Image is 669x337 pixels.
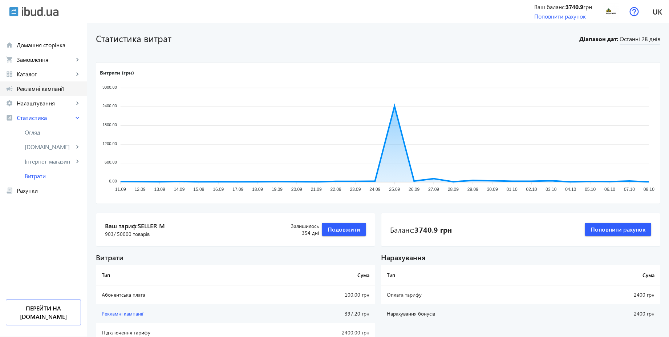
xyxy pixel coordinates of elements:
[591,225,645,233] span: Поповнити рахунок
[265,285,375,304] td: 100.00 грн
[25,172,81,180] span: Витрати
[6,300,81,325] a: Перейти на [DOMAIN_NAME]
[17,56,74,63] span: Замовлення
[96,265,265,285] th: Тип
[563,265,660,285] th: Сума
[105,230,150,238] span: 903
[274,222,319,237] div: 354 дні
[96,285,265,304] td: Абонентська плата
[507,187,518,192] tspan: 01.10
[252,187,263,192] tspan: 18.09
[17,100,74,107] span: Налаштування
[414,224,452,234] b: 3740.9 грн
[291,187,302,192] tspan: 20.09
[102,85,117,89] tspan: 3000.00
[6,100,13,107] mat-icon: settings
[629,7,639,16] img: help.svg
[96,252,375,262] div: Витрати
[526,187,537,192] tspan: 02.10
[114,230,150,237] span: / 50000 товарів
[448,187,459,192] tspan: 28.09
[565,187,576,192] tspan: 04.10
[96,32,575,45] h1: Статистика витрат
[17,85,81,92] span: Рекламні кампанії
[624,187,635,192] tspan: 07.10
[6,114,13,121] mat-icon: analytics
[578,35,618,43] b: Діапазон дат:
[563,304,660,323] td: 2400 грн
[17,41,81,49] span: Домашня сторінка
[390,224,452,234] div: Баланс:
[17,187,81,194] span: Рахунки
[381,265,563,285] th: Тип
[389,187,400,192] tspan: 25.09
[74,114,81,121] mat-icon: keyboard_arrow_right
[25,143,74,151] span: [DOMAIN_NAME]
[102,141,117,146] tspan: 1200.00
[6,187,13,194] mat-icon: receipt_long
[25,129,81,136] span: Огляд
[102,123,117,127] tspan: 1800.00
[620,35,660,45] span: Останні 28 днів
[74,143,81,151] mat-icon: keyboard_arrow_right
[331,187,341,192] tspan: 22.09
[6,56,13,63] mat-icon: shopping_cart
[22,7,58,16] img: ibud_text.svg
[6,85,13,92] mat-icon: campaign
[467,187,478,192] tspan: 29.09
[311,187,322,192] tspan: 21.09
[74,100,81,107] mat-icon: keyboard_arrow_right
[328,225,360,233] span: Подовжити
[109,179,117,183] tspan: 0.00
[428,187,439,192] tspan: 27.09
[350,187,361,192] tspan: 23.09
[644,187,654,192] tspan: 08.10
[653,7,662,16] span: uk
[274,222,319,230] span: Залишилось
[381,252,660,262] div: Нарахування
[6,71,13,78] mat-icon: grid_view
[174,187,185,192] tspan: 14.09
[604,187,615,192] tspan: 06.10
[369,187,380,192] tspan: 24.09
[102,310,143,317] span: Рекламні кампанії
[105,160,117,165] tspan: 600.00
[585,223,651,236] button: Поповнити рахунок
[487,187,498,192] tspan: 30.09
[232,187,243,192] tspan: 17.09
[74,158,81,165] mat-icon: keyboard_arrow_right
[381,304,563,323] td: Нарахування бонусів
[100,69,134,76] text: Витрати (грн)
[409,187,419,192] tspan: 26.09
[603,3,619,20] img: 95560dec85b729ba1886518255668-d5a1190145.jpeg
[265,304,375,323] td: 397.20 грн
[322,223,366,236] button: Подовжити
[154,187,165,192] tspan: 13.09
[272,187,283,192] tspan: 19.09
[74,56,81,63] mat-icon: keyboard_arrow_right
[138,222,165,230] span: Seller M
[193,187,204,192] tspan: 15.09
[25,158,74,165] span: Інтернет-магазин
[381,285,563,304] td: Оплата тарифу
[585,187,596,192] tspan: 05.10
[9,7,19,16] img: ibud.svg
[563,285,660,304] td: 2400 грн
[105,222,274,230] span: Ваш тариф:
[565,3,583,11] b: 3740.9
[213,187,224,192] tspan: 16.09
[115,187,126,192] tspan: 11.09
[135,187,146,192] tspan: 12.09
[534,3,592,11] div: Ваш баланс: грн
[265,265,375,285] th: Сума
[102,104,117,108] tspan: 2400.00
[534,12,586,20] a: Поповнити рахунок
[17,71,74,78] span: Каталог
[74,71,81,78] mat-icon: keyboard_arrow_right
[6,41,13,49] mat-icon: home
[546,187,556,192] tspan: 03.10
[17,114,74,121] span: Статистика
